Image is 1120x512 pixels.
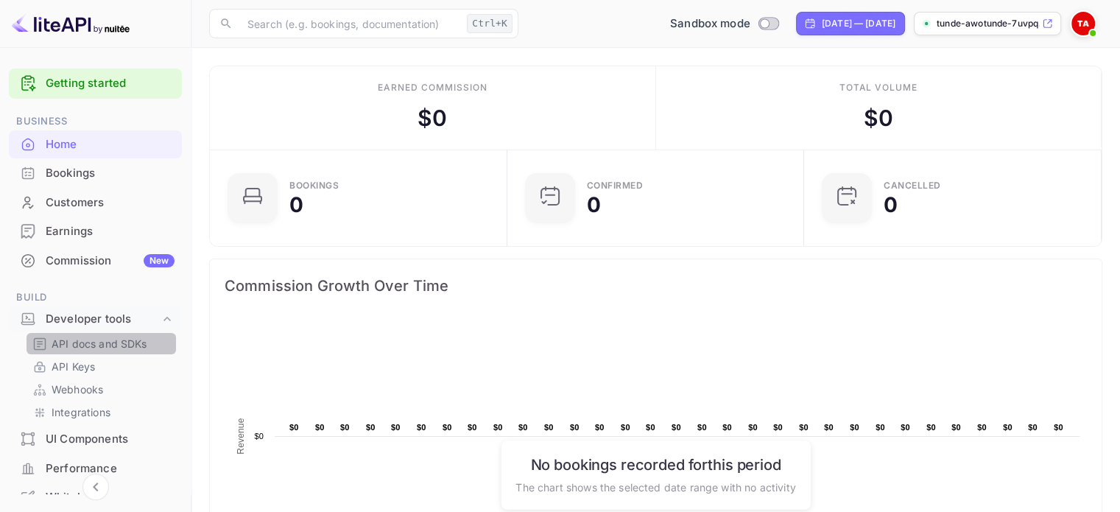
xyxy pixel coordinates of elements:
text: $0 [773,423,783,432]
text: $0 [748,423,758,432]
text: $0 [621,423,630,432]
div: 0 [884,194,898,215]
div: Performance [46,460,175,477]
text: $0 [340,423,350,432]
div: Developer tools [46,311,160,328]
a: UI Components [9,425,182,452]
h6: No bookings recorded for this period [515,455,795,473]
text: $0 [518,423,528,432]
text: $0 [391,423,401,432]
a: API docs and SDKs [32,336,170,351]
a: Bookings [9,159,182,186]
text: $0 [1028,423,1038,432]
div: Whitelabel [46,489,175,506]
img: Tunde Awotunde [1071,12,1095,35]
div: Bookings [289,181,339,190]
a: API Keys [32,359,170,374]
div: Customers [9,189,182,217]
a: Home [9,130,182,158]
p: API docs and SDKs [52,336,147,351]
a: Customers [9,189,182,216]
text: $0 [468,423,477,432]
div: Integrations [27,401,176,423]
div: Bookings [46,165,175,182]
text: $0 [1003,423,1012,432]
a: Webhooks [32,382,170,397]
div: API docs and SDKs [27,333,176,354]
text: $0 [722,423,732,432]
div: Customers [46,194,175,211]
div: Commission [46,253,175,270]
text: $0 [443,423,452,432]
div: [DATE] — [DATE] [822,17,895,30]
div: Bookings [9,159,182,188]
div: Ctrl+K [467,14,513,33]
div: Webhooks [27,379,176,400]
a: CommissionNew [9,247,182,274]
img: LiteAPI logo [12,12,130,35]
a: Whitelabel [9,483,182,511]
div: UI Components [46,431,175,448]
div: UI Components [9,425,182,454]
text: $0 [977,423,987,432]
text: $0 [646,423,655,432]
div: 0 [289,194,303,215]
div: CANCELLED [884,181,941,190]
text: $0 [289,423,299,432]
a: Integrations [32,404,170,420]
div: API Keys [27,356,176,377]
text: $0 [850,423,859,432]
div: 0 [587,194,601,215]
text: $0 [544,423,554,432]
text: $0 [595,423,605,432]
p: API Keys [52,359,95,374]
div: Total volume [839,81,918,94]
input: Search (e.g. bookings, documentation) [239,9,461,38]
p: The chart shows the selected date range with no activity [515,479,795,494]
text: $0 [901,423,910,432]
text: $0 [366,423,376,432]
div: Switch to Production mode [664,15,784,32]
text: $0 [570,423,580,432]
div: Confirmed [587,181,644,190]
text: $0 [254,432,264,441]
text: $0 [799,423,809,432]
text: $0 [697,423,707,432]
div: Earnings [9,217,182,246]
div: $ 0 [418,102,447,135]
text: $0 [926,423,936,432]
text: $0 [493,423,503,432]
div: Performance [9,455,182,483]
span: Build [9,290,182,306]
div: $ 0 [864,102,893,135]
div: Getting started [9,69,182,99]
div: Home [9,130,182,159]
div: New [144,254,175,267]
text: $0 [1054,423,1063,432]
button: Collapse navigation [82,474,109,500]
text: $0 [417,423,426,432]
text: $0 [672,423,681,432]
div: CommissionNew [9,247,182,276]
text: $0 [951,423,961,432]
span: Commission Growth Over Time [225,274,1087,298]
span: Business [9,113,182,130]
p: Integrations [52,404,110,420]
a: Earnings [9,217,182,245]
div: Earnings [46,223,175,240]
div: Earned commission [378,81,487,94]
a: Performance [9,455,182,482]
span: Sandbox mode [670,15,750,32]
div: Home [46,136,175,153]
a: Getting started [46,75,175,92]
p: Webhooks [52,382,103,397]
text: $0 [315,423,325,432]
text: Revenue [236,418,246,454]
p: tunde-awotunde-7uvpq.n... [937,17,1039,30]
text: $0 [876,423,885,432]
div: Developer tools [9,306,182,332]
text: $0 [824,423,834,432]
